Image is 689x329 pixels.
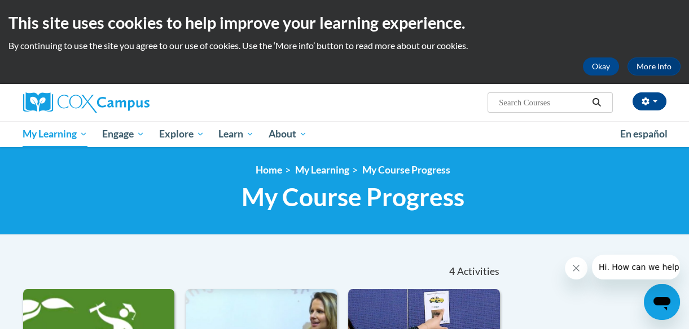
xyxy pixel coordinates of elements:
[261,121,314,147] a: About
[583,57,619,75] button: Okay
[457,265,499,278] span: Activities
[256,164,282,176] a: Home
[627,57,681,75] a: More Info
[613,122,675,146] a: En español
[95,121,152,147] a: Engage
[16,121,95,147] a: My Learning
[23,92,226,113] a: Cox Campus
[633,92,666,110] button: Account Settings
[218,127,254,141] span: Learn
[23,127,87,141] span: My Learning
[23,92,150,113] img: Cox Campus
[362,164,450,176] a: My Course Progress
[295,164,349,176] a: My Learning
[592,255,680,279] iframe: Message from company
[8,11,681,34] h2: This site uses cookies to help improve your learning experience.
[565,257,587,279] iframe: Close message
[211,121,261,147] a: Learn
[102,127,144,141] span: Engage
[159,127,204,141] span: Explore
[269,127,307,141] span: About
[644,284,680,320] iframe: Button to launch messaging window
[498,96,588,109] input: Search Courses
[15,121,675,147] div: Main menu
[152,121,212,147] a: Explore
[588,96,605,109] button: Search
[8,39,681,52] p: By continuing to use the site you agree to our use of cookies. Use the ‘More info’ button to read...
[620,128,668,140] span: En español
[242,182,464,212] span: My Course Progress
[449,265,455,278] span: 4
[7,8,91,17] span: Hi. How can we help?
